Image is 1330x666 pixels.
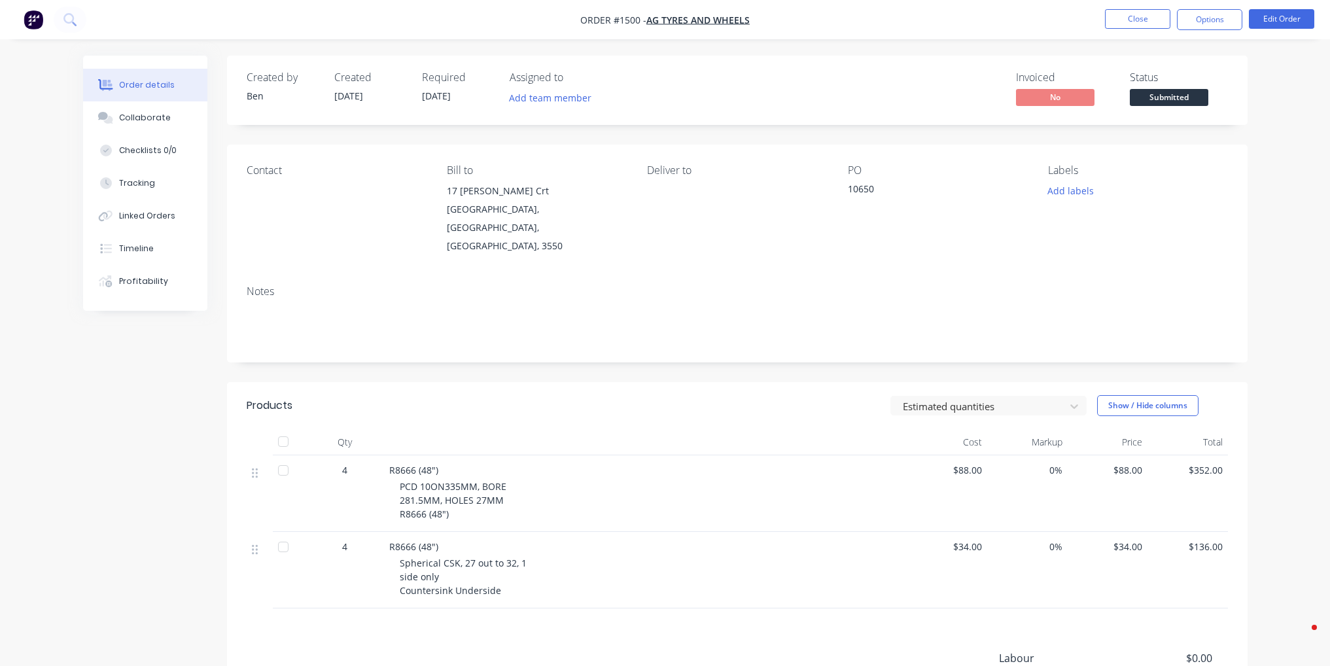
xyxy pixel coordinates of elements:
div: Total [1147,429,1228,455]
button: Checklists 0/0 [83,134,207,167]
div: Assigned to [510,71,640,84]
div: Created by [247,71,319,84]
div: 17 [PERSON_NAME] Crt[GEOGRAPHIC_DATA], [GEOGRAPHIC_DATA], [GEOGRAPHIC_DATA], 3550 [447,182,626,255]
div: Invoiced [1016,71,1114,84]
span: Labour [999,650,1115,666]
div: 17 [PERSON_NAME] Crt [447,182,626,200]
span: 0% [992,540,1062,553]
button: Edit Order [1249,9,1314,29]
button: Linked Orders [83,200,207,232]
span: No [1016,89,1094,105]
button: Order details [83,69,207,101]
iframe: Intercom live chat [1286,622,1317,653]
button: Options [1177,9,1242,30]
button: Add team member [510,89,599,107]
img: Factory [24,10,43,29]
span: $352.00 [1153,463,1223,477]
a: AG Tyres and Wheels [646,14,750,26]
button: Timeline [83,232,207,265]
div: Status [1130,71,1228,84]
div: Markup [987,429,1068,455]
div: Created [334,71,406,84]
div: Labels [1048,164,1227,177]
span: $34.00 [913,540,983,553]
span: $0.00 [1115,650,1212,666]
div: Linked Orders [119,210,175,222]
button: Add team member [502,89,598,107]
div: Timeline [119,243,154,254]
div: Products [247,398,292,413]
span: 0% [992,463,1062,477]
div: Contact [247,164,426,177]
div: Qty [306,429,384,455]
div: Tracking [119,177,155,189]
div: [GEOGRAPHIC_DATA], [GEOGRAPHIC_DATA], [GEOGRAPHIC_DATA], 3550 [447,200,626,255]
span: Spherical CSK, 27 out to 32, 1 side only Countersink Underside [400,557,527,597]
button: Add labels [1041,182,1101,200]
div: Required [422,71,494,84]
span: $136.00 [1153,540,1223,553]
span: $34.00 [1073,540,1143,553]
span: $88.00 [913,463,983,477]
span: $88.00 [1073,463,1143,477]
div: Ben [247,89,319,103]
span: PCD 10ON335MM, BORE 281.5MM, HOLES 27MM R8666 (48") [400,480,506,520]
span: R8666 (48") [389,464,438,476]
div: Profitability [119,275,168,287]
div: PO [848,164,1027,177]
button: Close [1105,9,1170,29]
div: Notes [247,285,1228,298]
div: Checklists 0/0 [119,145,177,156]
span: Submitted [1130,89,1208,105]
span: [DATE] [422,90,451,102]
span: [DATE] [334,90,363,102]
div: Collaborate [119,112,171,124]
span: 4 [342,540,347,553]
button: Profitability [83,265,207,298]
div: Price [1068,429,1148,455]
span: Order #1500 - [580,14,646,26]
div: 10650 [848,182,1011,200]
button: Tracking [83,167,207,200]
div: Bill to [447,164,626,177]
button: Submitted [1130,89,1208,109]
span: R8666 (48") [389,540,438,553]
button: Show / Hide columns [1097,395,1199,416]
div: Deliver to [647,164,826,177]
button: Collaborate [83,101,207,134]
div: Cost [907,429,988,455]
div: Order details [119,79,175,91]
span: 4 [342,463,347,477]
